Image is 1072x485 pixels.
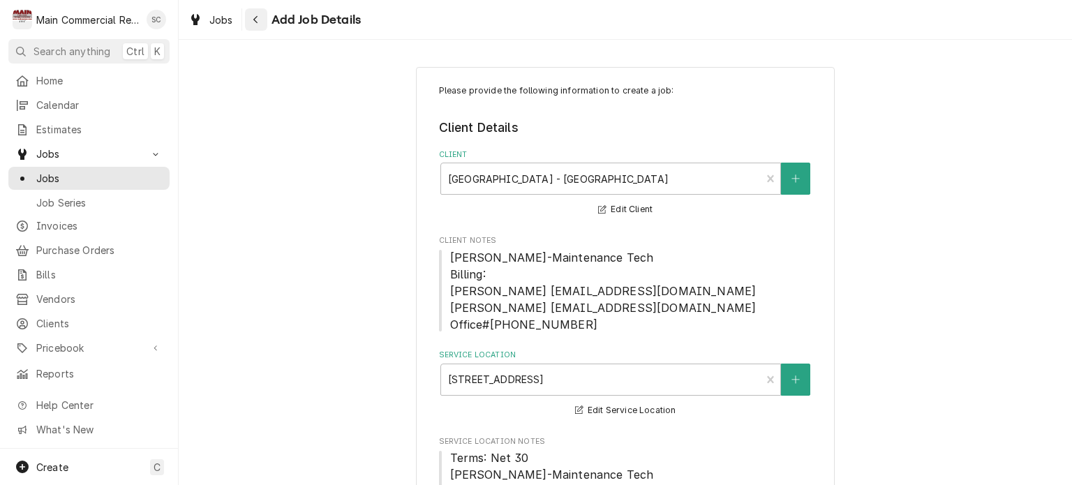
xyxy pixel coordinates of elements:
span: Home [36,73,163,88]
a: Calendar [8,94,170,117]
a: Bills [8,263,170,286]
p: Please provide the following information to create a job: [439,84,812,97]
span: Jobs [209,13,233,27]
div: Main Commercial Refrigeration Service's Avatar [13,10,32,29]
a: Jobs [8,167,170,190]
span: Jobs [36,171,163,186]
span: Ctrl [126,44,144,59]
a: Go to Pricebook [8,336,170,359]
legend: Client Details [439,119,812,137]
a: Purchase Orders [8,239,170,262]
span: Create [36,461,68,473]
a: Go to Help Center [8,394,170,417]
label: Client [439,149,812,161]
span: K [154,44,161,59]
span: Client Notes [439,249,812,333]
span: Jobs [36,147,142,161]
span: Job Series [36,195,163,210]
div: Client [439,149,812,218]
span: Bills [36,267,163,282]
div: Sharon Campbell's Avatar [147,10,166,29]
a: Clients [8,312,170,335]
a: Go to What's New [8,418,170,441]
div: SC [147,10,166,29]
a: Go to Jobs [8,142,170,165]
a: Home [8,69,170,92]
a: Jobs [183,8,239,31]
span: Pricebook [36,341,142,355]
span: Add Job Details [267,10,361,29]
span: Clients [36,316,163,331]
span: Calendar [36,98,163,112]
button: Create New Client [781,163,810,195]
button: Edit Client [596,201,655,218]
span: Vendors [36,292,163,306]
a: Vendors [8,288,170,311]
div: Main Commercial Refrigeration Service [36,13,139,27]
a: Estimates [8,118,170,141]
a: Invoices [8,214,170,237]
span: Estimates [36,122,163,137]
span: C [154,460,161,475]
svg: Create New Location [791,375,800,385]
label: Service Location [439,350,812,361]
span: Service Location Notes [439,436,812,447]
span: Reports [36,366,163,381]
div: Service Location [439,350,812,419]
span: What's New [36,422,161,437]
button: Create New Location [781,364,810,396]
svg: Create New Client [791,174,800,184]
span: Purchase Orders [36,243,163,258]
span: Search anything [33,44,110,59]
a: Reports [8,362,170,385]
div: M [13,10,32,29]
button: Search anythingCtrlK [8,39,170,64]
button: Edit Service Location [573,402,678,419]
div: Client Notes [439,235,812,332]
span: Invoices [36,218,163,233]
button: Navigate back [245,8,267,31]
span: [PERSON_NAME]-Maintenance Tech Billing: [PERSON_NAME] [EMAIL_ADDRESS][DOMAIN_NAME] [PERSON_NAME] ... [450,251,757,331]
span: Help Center [36,398,161,412]
span: Client Notes [439,235,812,246]
a: Job Series [8,191,170,214]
